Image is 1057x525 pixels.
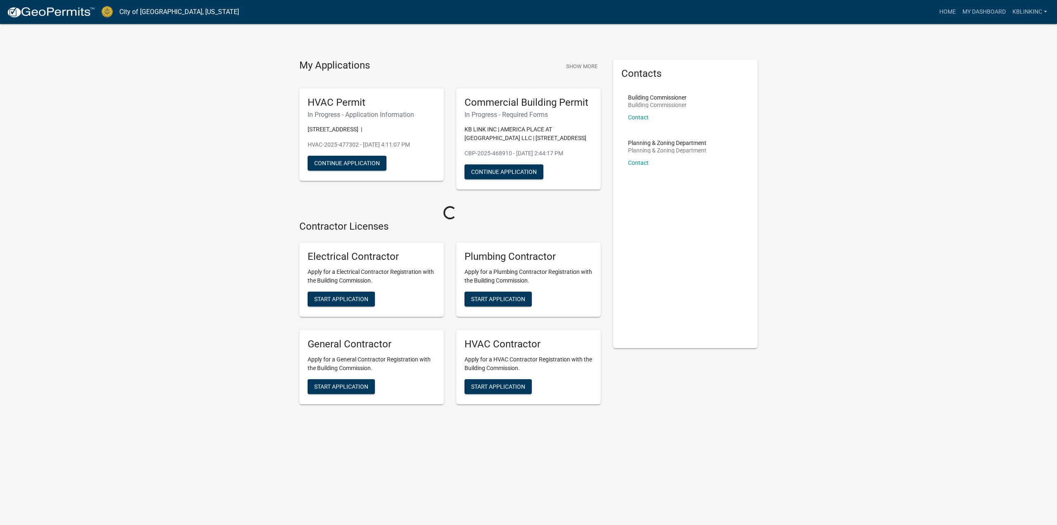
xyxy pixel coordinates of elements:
[308,97,436,109] h5: HVAC Permit
[471,383,525,390] span: Start Application
[465,379,532,394] button: Start Application
[628,147,706,153] p: Planning & Zoning Department
[308,338,436,350] h5: General Contractor
[308,379,375,394] button: Start Application
[308,111,436,119] h6: In Progress - Application Information
[308,292,375,306] button: Start Application
[308,140,436,149] p: HVAC-2025-477302 - [DATE] 4:11:07 PM
[465,149,592,158] p: CBP-2025-468910 - [DATE] 2:44:17 PM
[465,97,592,109] h5: Commercial Building Permit
[628,140,706,146] p: Planning & Zoning Department
[465,125,592,143] p: KB LINK INC | AMERICA PLACE AT [GEOGRAPHIC_DATA] LLC | [STREET_ADDRESS]
[119,5,239,19] a: City of [GEOGRAPHIC_DATA], [US_STATE]
[102,6,113,17] img: City of Jeffersonville, Indiana
[314,383,368,390] span: Start Application
[299,59,370,72] h4: My Applications
[1009,4,1050,20] a: kblinkinc
[465,338,592,350] h5: HVAC Contractor
[628,114,649,121] a: Contact
[308,156,386,171] button: Continue Application
[308,125,436,134] p: [STREET_ADDRESS] |
[465,111,592,119] h6: In Progress - Required Forms
[936,4,959,20] a: Home
[465,164,543,179] button: Continue Application
[308,251,436,263] h5: Electrical Contractor
[471,296,525,302] span: Start Application
[628,95,687,100] p: Building Commissioner
[465,268,592,285] p: Apply for a Plumbing Contractor Registration with the Building Commission.
[628,102,687,108] p: Building Commissioner
[465,355,592,373] p: Apply for a HVAC Contractor Registration with the Building Commission.
[308,268,436,285] p: Apply for a Electrical Contractor Registration with the Building Commission.
[621,68,749,80] h5: Contacts
[563,59,601,73] button: Show More
[308,355,436,373] p: Apply for a General Contractor Registration with the Building Commission.
[465,251,592,263] h5: Plumbing Contractor
[628,159,649,166] a: Contact
[299,221,601,233] h4: Contractor Licenses
[314,296,368,302] span: Start Application
[959,4,1009,20] a: My Dashboard
[465,292,532,306] button: Start Application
